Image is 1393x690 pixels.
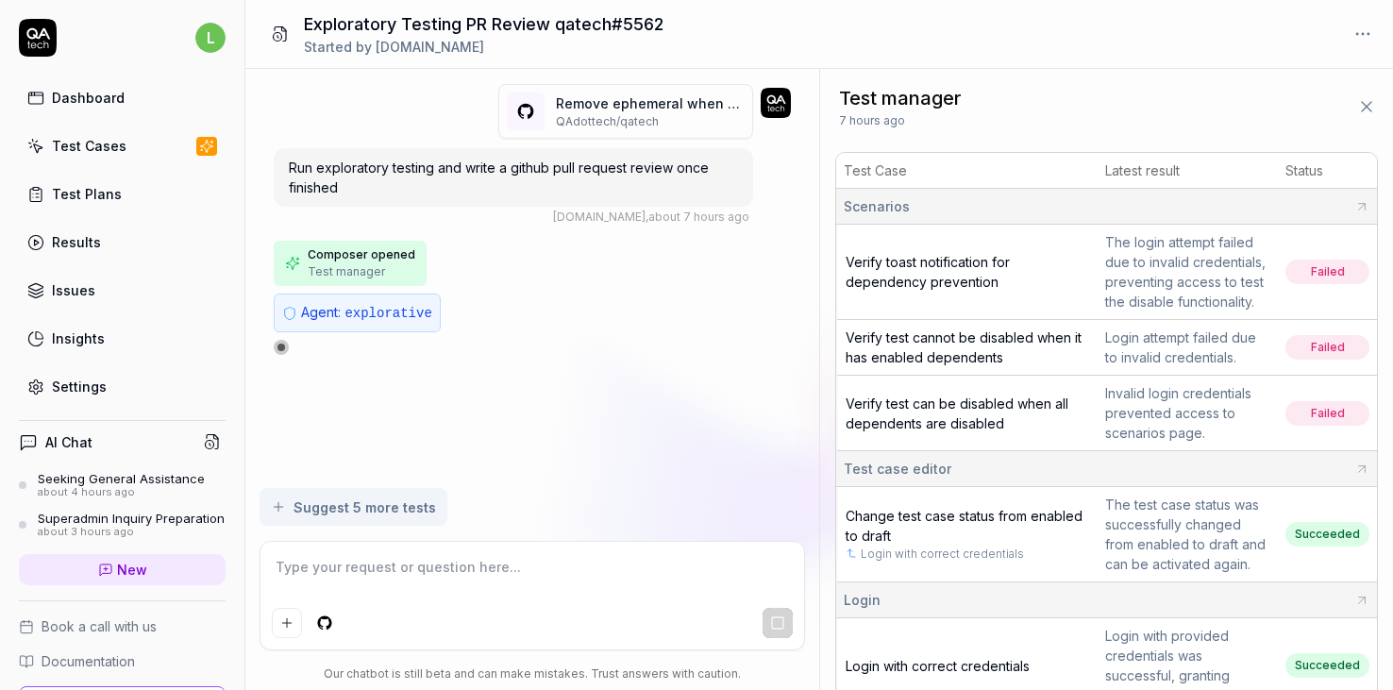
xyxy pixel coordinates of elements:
[844,590,881,610] span: Login
[52,232,101,252] div: Results
[344,306,431,321] span: explorative
[52,184,122,204] div: Test Plans
[304,37,663,57] div: Started by
[19,651,226,671] a: Documentation
[38,471,205,486] div: Seeking General Assistance
[117,560,147,580] span: New
[1105,495,1270,574] div: The test case status was successfully changed from enabled to draft and can be activated again.
[52,280,95,300] div: Issues
[42,616,157,636] span: Book a call with us
[272,608,302,638] button: Add attachment
[498,84,753,139] button: Remove ephemeral when enabling test case(#5562)QAdottech/qatech
[19,176,226,212] a: Test Plans
[195,23,226,53] span: l
[45,432,92,452] h4: AI Chat
[1278,153,1377,189] th: Status
[19,224,226,261] a: Results
[844,196,910,216] span: Scenarios
[1105,383,1270,443] div: Invalid login credentials prevented access to scenarios page.
[846,508,1090,563] a: Change test case status from enabled to draftLogin with correct credentials
[839,112,905,129] span: 7 hours ago
[846,508,1083,544] span: Change test case status from enabled to draft
[260,488,447,526] button: Suggest 5 more tests
[376,39,484,55] span: [DOMAIN_NAME]
[38,486,205,499] div: about 4 hours ago
[195,19,226,57] button: l
[846,658,1030,674] a: Login with correct credentials
[308,263,385,280] span: Test manager
[19,79,226,116] a: Dashboard
[52,328,105,348] div: Insights
[846,254,1010,290] a: Verify toast notification for dependency prevention
[861,546,1024,563] a: Login with correct credentials
[19,511,226,539] a: Superadmin Inquiry Preparationabout 3 hours ago
[553,209,749,226] div: , about 7 hours ago
[761,88,791,118] img: 7ccf6c19-61ad-4a6c-8811-018b02a1b829.jpg
[52,377,107,396] div: Settings
[1105,328,1270,367] div: Login attempt failed due to invalid credentials.
[274,241,427,286] button: Composer openedTest manager
[42,651,135,671] span: Documentation
[260,665,805,682] div: Our chatbot is still beta and can make mistakes. Trust answers with caution.
[19,272,226,309] a: Issues
[301,302,431,324] p: Agent:
[1098,153,1278,189] th: Latest result
[304,11,663,37] h1: Exploratory Testing PR Review qatech#5562
[289,160,709,195] span: Run exploratory testing and write a github pull request review once finished
[1285,522,1369,547] span: Succeeded
[38,511,225,526] div: Superadmin Inquiry Preparation
[1285,401,1369,426] span: Failed
[19,368,226,405] a: Settings
[1285,335,1369,360] span: Failed
[19,554,226,585] a: New
[19,320,226,357] a: Insights
[839,84,962,112] span: Test manager
[19,127,226,164] a: Test Cases
[1285,260,1369,284] span: Failed
[1285,653,1369,678] span: Succeeded
[556,113,745,130] p: QAdottech / qatech
[19,616,226,636] a: Book a call with us
[294,497,436,517] span: Suggest 5 more tests
[844,459,951,479] span: Test case editor
[846,329,1082,365] a: Verify test cannot be disabled when it has enabled dependents
[19,471,226,499] a: Seeking General Assistanceabout 4 hours ago
[1105,232,1270,311] div: The login attempt failed due to invalid credentials, preventing access to test the disable functi...
[846,395,1068,431] a: Verify test can be disabled when all dependents are disabled
[836,153,1098,189] th: Test Case
[553,210,646,224] span: [DOMAIN_NAME]
[52,88,125,108] div: Dashboard
[556,93,745,113] p: Remove ephemeral when enabling test case (# 5562 )
[52,136,126,156] div: Test Cases
[308,246,415,263] span: Composer opened
[38,526,225,539] div: about 3 hours ago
